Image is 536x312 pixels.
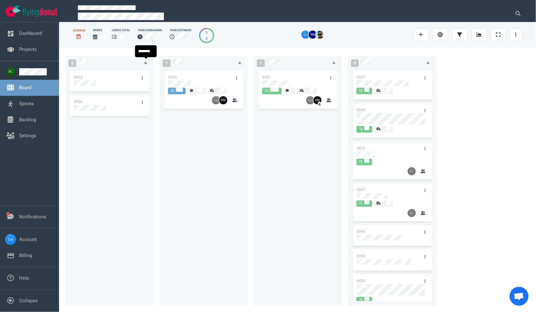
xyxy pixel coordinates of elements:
img: 26 [313,96,322,104]
a: Sprints [19,101,34,107]
a: Billing [19,253,32,258]
span: 9 [351,59,359,67]
div: Tasks Estimate [170,28,192,32]
span: 2 [68,59,76,67]
div: Overdue [73,29,85,33]
img: 26 [316,30,324,39]
img: 26 [212,96,220,104]
span: 1 [163,59,171,67]
img: 26 [306,96,314,104]
a: #488 [356,279,365,283]
img: 26 [408,167,416,175]
a: Backlog [19,117,36,123]
span: 1 [257,59,265,67]
div: Tasks Remaining [138,28,162,32]
div: Weeks [93,28,104,32]
a: #366 [74,100,83,104]
a: #365 [74,75,83,79]
img: Flying Donut text logo [23,8,57,17]
a: #367 [356,188,365,192]
div: cards total [112,28,130,32]
a: #394 [356,229,365,234]
a: Account [19,237,37,242]
img: 26 [309,30,317,39]
a: Help [19,275,29,281]
a: #364 [168,75,177,79]
a: #351 [262,75,271,79]
a: #415 [356,146,365,151]
img: 26 [301,30,310,39]
a: #349 [356,108,365,112]
a: Settings [19,133,36,139]
a: Board [19,85,31,90]
img: 26 [408,209,416,217]
a: #347 [356,75,365,79]
img: 26 [219,96,227,104]
div: 2 [205,36,208,41]
div: Open de chat [510,287,528,306]
a: Projects [19,47,37,52]
a: #393 [356,254,365,258]
div: 9 [205,30,208,36]
a: Dashboard [19,30,42,36]
a: Collapse [19,298,38,304]
a: Notifications [19,214,46,220]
